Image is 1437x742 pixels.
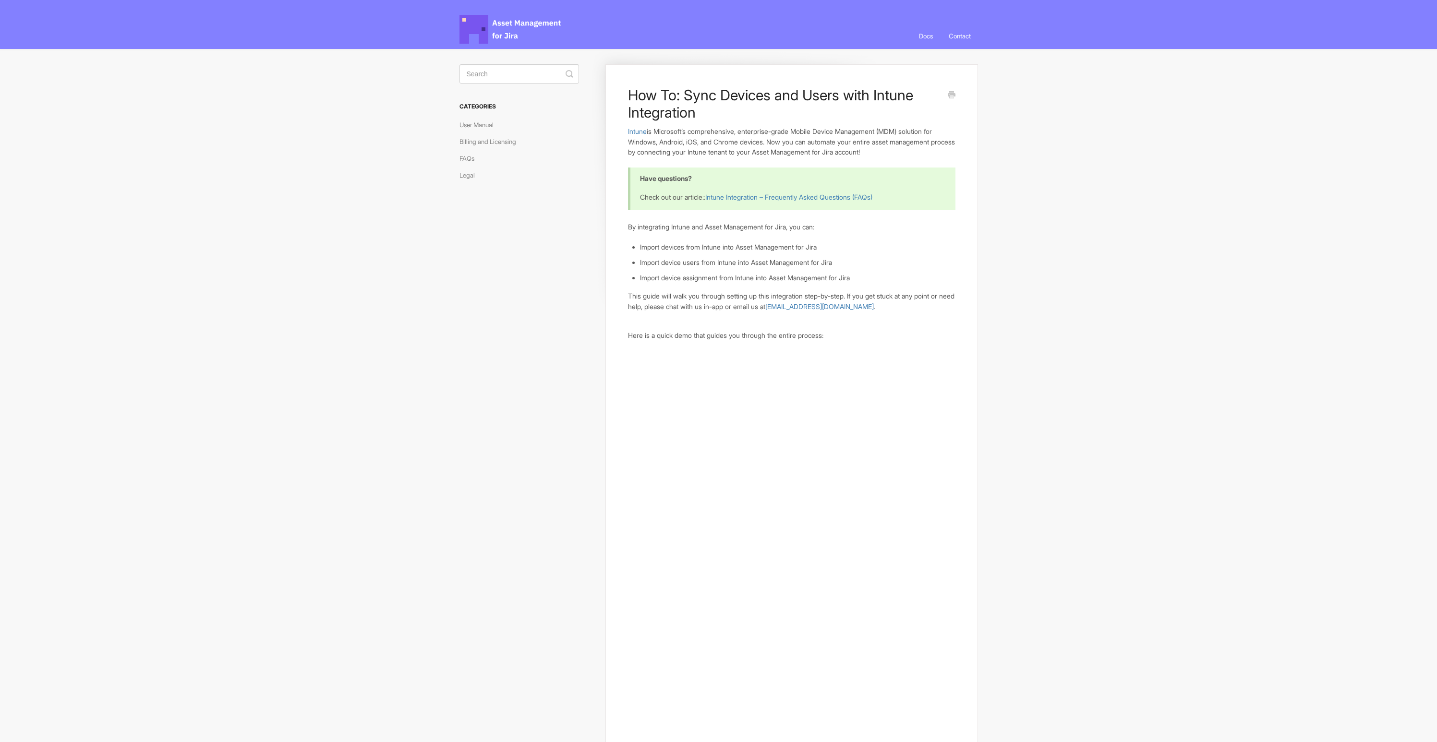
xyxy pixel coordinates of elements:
[942,23,978,49] a: Contact
[948,90,955,101] a: Print this Article
[628,330,955,341] p: Here is a quick demo that guides you through the entire process:
[459,15,562,44] span: Asset Management for Jira Docs
[640,174,692,182] b: Have questions?
[459,64,579,84] input: Search
[628,86,941,121] h1: How To: Sync Devices and Users with Intune Integration
[628,291,955,311] p: This guide will walk you through setting up this integration step-by-step. If you get stuck at an...
[459,134,523,149] a: Billing and Licensing
[705,193,872,201] a: Intune Integration – Frequently Asked Questions (FAQs)
[640,192,943,203] p: Check out our article::
[912,23,940,49] a: Docs
[459,151,482,166] a: FAQs
[628,222,955,232] p: By integrating Intune and Asset Management for Jira, you can:
[628,127,647,135] a: Intune
[765,302,874,311] a: [EMAIL_ADDRESS][DOMAIN_NAME]
[459,168,482,183] a: Legal
[640,257,955,268] li: Import device users from Intune into Asset Management for Jira
[628,126,955,157] p: is Microsoft’s comprehensive, enterprise-grade Mobile Device Management (MDM) solution for Window...
[640,242,955,252] li: Import devices from Intune into Asset Management for Jira
[459,98,579,115] h3: Categories
[640,273,955,283] li: Import device assignment from Intune into Asset Management for Jira
[459,117,501,132] a: User Manual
